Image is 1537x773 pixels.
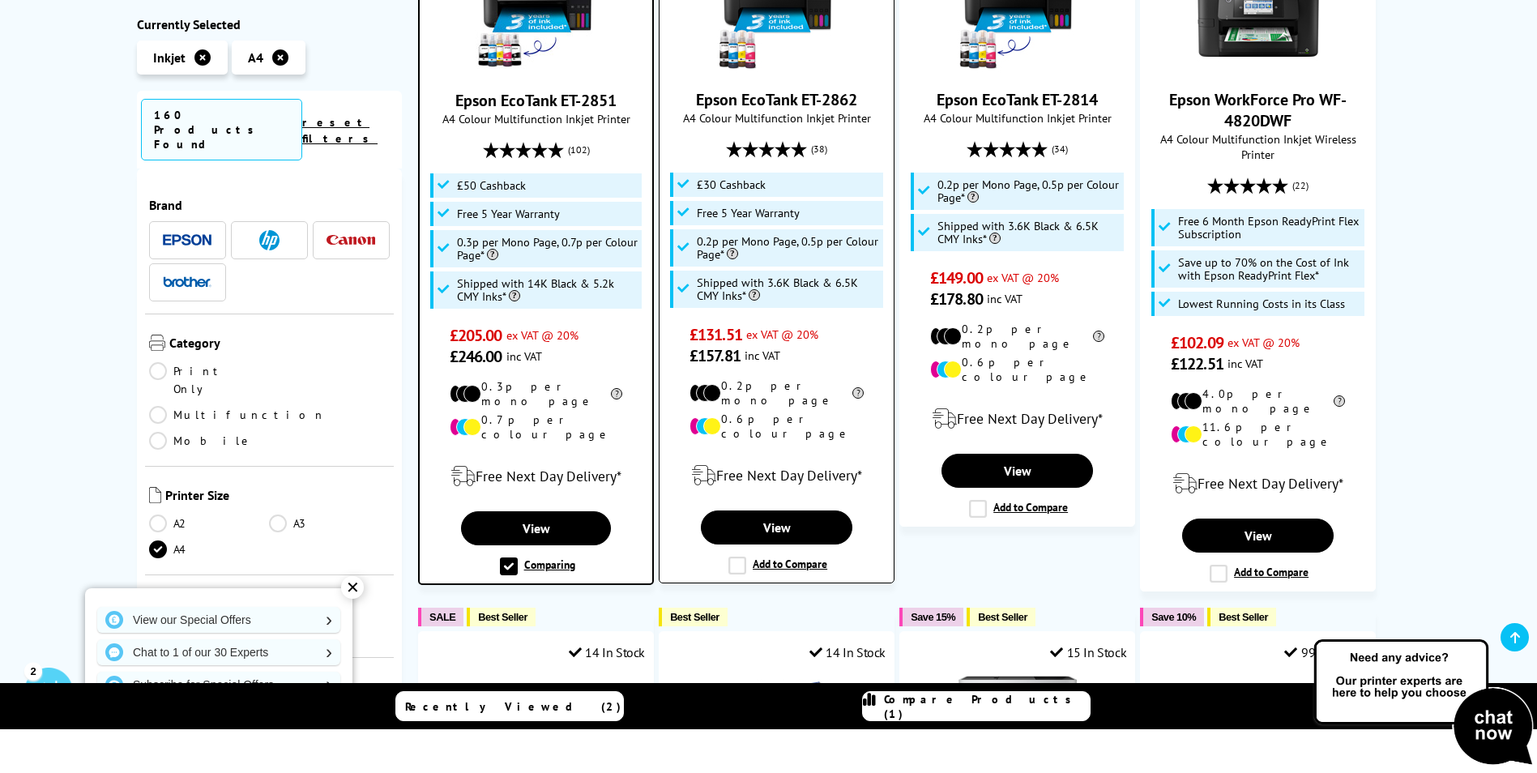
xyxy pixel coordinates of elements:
[568,135,590,165] span: (102)
[405,698,621,713] span: Recently Viewed (2)
[987,270,1059,285] span: ex VAT @ 20%
[697,207,800,220] span: Free 5 Year Warranty
[169,335,391,354] span: Category
[697,235,880,261] span: 0.2p per Mono Page, 0.5p per Colour Page*
[690,412,864,441] li: 0.6p per colour page
[1198,60,1319,76] a: Epson WorkForce Pro WF-4820DWF
[701,510,852,545] a: View
[418,608,463,626] button: SALE
[809,644,886,660] div: 14 In Stock
[899,608,963,626] button: Save 15%
[908,396,1126,442] div: modal_delivery
[506,327,579,343] span: ex VAT @ 20%
[957,60,1078,76] a: Epson EcoTank ET-2814
[930,322,1104,351] li: 0.2p per mono page
[1149,131,1367,162] span: A4 Colour Multifunction Inkjet Wireless Printer
[930,355,1104,384] li: 0.6p per colour page
[457,277,638,303] span: Shipped with 14K Black & 5.2k CMY Inks*
[697,276,880,302] span: Shipped with 3.6K Black & 6.5K CMY Inks*
[930,267,983,288] span: £149.00
[670,611,719,623] span: Best Seller
[987,291,1023,306] span: inc VAT
[1227,356,1263,371] span: inc VAT
[1310,637,1537,770] img: Open Live Chat window
[1210,565,1309,583] label: Add to Compare
[163,234,211,246] img: Epson
[659,608,728,626] button: Best Seller
[1171,353,1223,374] span: £122.51
[1171,420,1345,449] li: 11.6p per colour page
[476,61,597,77] a: Epson EcoTank ET-2851
[141,99,303,160] span: 160 Products Found
[149,335,165,351] img: Category
[429,611,455,623] span: SALE
[149,406,326,424] a: Multifunction
[569,644,645,660] div: 14 In Stock
[728,557,827,574] label: Add to Compare
[97,672,340,698] a: Subscribe for Special Offers
[1052,134,1068,164] span: (34)
[97,607,340,633] a: View our Special Offers
[967,608,1035,626] button: Best Seller
[450,412,623,442] li: 0.7p per colour page
[149,515,270,532] a: A2
[690,378,864,408] li: 0.2p per mono page
[163,272,211,293] a: Brother
[327,230,375,250] a: Canon
[450,346,502,367] span: £246.00
[908,110,1126,126] span: A4 Colour Multifunction Inkjet Printer
[506,348,542,364] span: inc VAT
[716,60,838,76] a: Epson EcoTank ET-2862
[1151,611,1196,623] span: Save 10%
[149,487,161,503] img: Printer Size
[1169,89,1347,131] a: Epson WorkForce Pro WF-4820DWF
[163,276,211,288] img: Brother
[937,89,1098,110] a: Epson EcoTank ET-2814
[1149,461,1367,506] div: modal_delivery
[457,179,526,192] span: £50 Cashback
[450,379,623,408] li: 0.3p per mono page
[1178,297,1345,310] span: Lowest Running Costs in its Class
[457,236,638,262] span: 0.3p per Mono Page, 0.7p per Colour Page*
[302,115,378,146] a: reset filters
[24,662,42,680] div: 2
[457,207,560,220] span: Free 5 Year Warranty
[165,487,391,506] span: Printer Size
[478,611,527,623] span: Best Seller
[1284,644,1367,660] div: 99+ In Stock
[97,639,340,665] a: Chat to 1 of our 30 Experts
[450,325,502,346] span: £205.00
[1171,332,1223,353] span: £102.09
[149,362,270,398] a: Print Only
[937,220,1121,246] span: Shipped with 3.6K Black & 6.5K CMY Inks*
[467,608,536,626] button: Best Seller
[461,511,611,545] a: View
[163,230,211,250] a: Epson
[862,691,1091,721] a: Compare Products (1)
[1227,335,1300,350] span: ex VAT @ 20%
[930,288,983,310] span: £178.80
[153,49,186,66] span: Inkjet
[248,49,263,66] span: A4
[245,230,293,250] a: HP
[668,453,886,498] div: modal_delivery
[341,576,364,599] div: ✕
[269,515,390,532] a: A3
[668,110,886,126] span: A4 Colour Multifunction Inkjet Printer
[1171,386,1345,416] li: 4.0p per mono page
[1178,256,1361,282] span: Save up to 70% on the Cost of Ink with Epson ReadyPrint Flex*
[1292,170,1309,201] span: (22)
[696,89,857,110] a: Epson EcoTank ET-2862
[137,16,403,32] div: Currently Selected
[969,500,1068,518] label: Add to Compare
[690,324,742,345] span: £131.51
[978,611,1027,623] span: Best Seller
[884,692,1090,721] span: Compare Products (1)
[690,345,741,366] span: £157.81
[1219,611,1268,623] span: Best Seller
[937,178,1121,204] span: 0.2p per Mono Page, 0.5p per Colour Page*
[500,557,575,575] label: Comparing
[428,454,644,499] div: modal_delivery
[149,540,270,558] a: A4
[811,134,827,164] span: (38)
